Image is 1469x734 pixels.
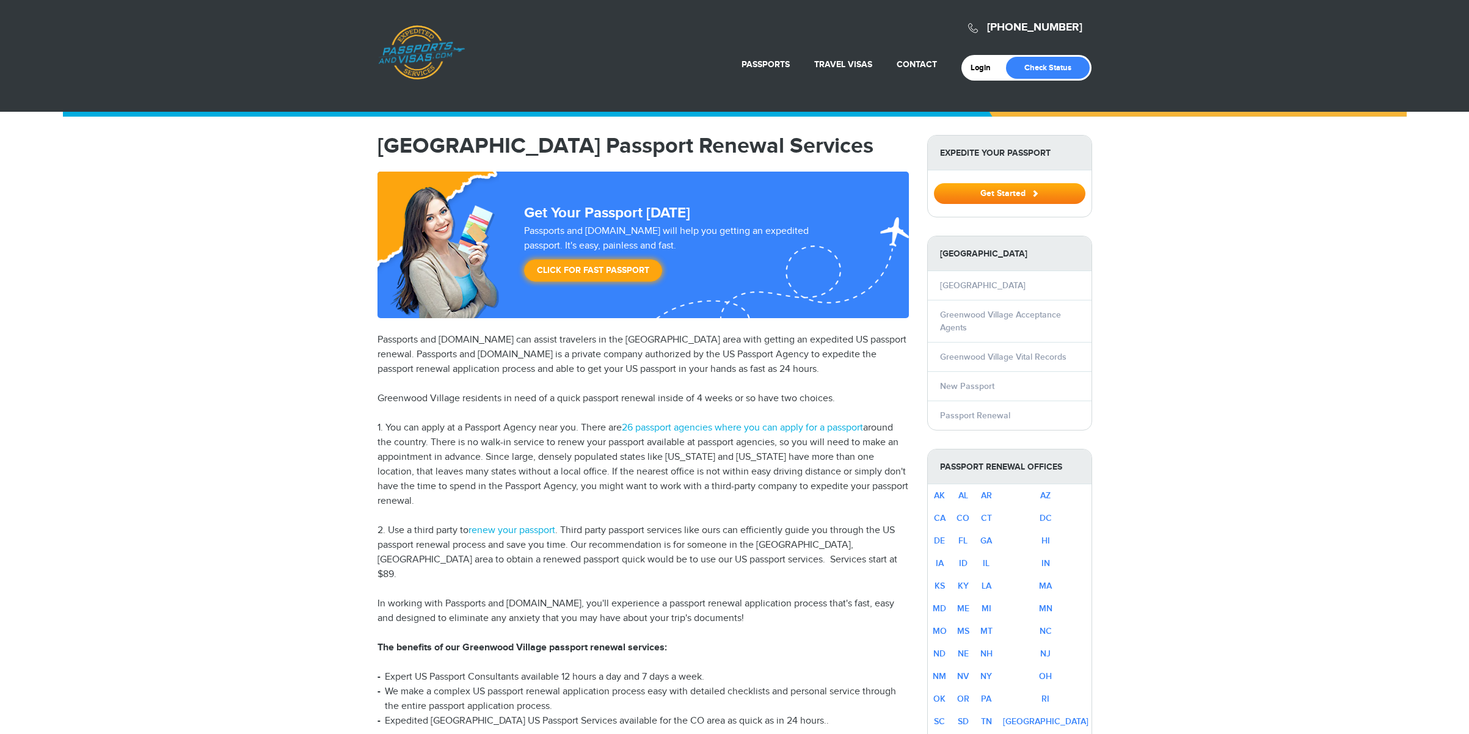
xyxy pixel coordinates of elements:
[1039,603,1052,614] a: MN
[378,25,465,80] a: Passports & [DOMAIN_NAME]
[980,649,993,659] a: NH
[934,536,945,546] a: DE
[377,642,667,653] strong: The benefits of our Greenwood Village passport renewal services:
[1039,671,1052,681] a: OH
[1041,536,1050,546] a: HI
[742,59,790,70] a: Passports
[982,581,991,591] a: LA
[468,525,555,536] a: renew your passport
[933,694,946,704] a: OK
[940,280,1026,291] a: [GEOGRAPHIC_DATA]
[936,558,944,569] a: IA
[980,536,992,546] a: GA
[1040,626,1052,636] a: NC
[1040,490,1051,501] a: AZ
[524,260,662,282] a: Click for Fast Passport
[981,513,992,523] a: CT
[934,183,1085,204] button: Get Started
[1041,694,1049,704] a: RI
[377,421,909,509] p: 1. You can apply at a Passport Agency near you. There are around the country. There is no walk-in...
[940,381,994,391] a: New Passport
[377,391,909,406] p: Greenwood Village residents in need of a quick passport renewal inside of 4 weeks or so have two ...
[377,685,909,714] li: We make a complex US passport renewal application process easy with detailed checklists and perso...
[981,490,992,501] a: AR
[377,523,909,582] p: 2. Use a third party to . Third party passport services like ours can efficiently guide you throu...
[958,490,968,501] a: AL
[897,59,937,70] a: Contact
[524,204,690,222] strong: Get Your Passport [DATE]
[958,716,969,727] a: SD
[981,694,991,704] a: PA
[983,558,990,569] a: IL
[957,603,969,614] a: ME
[928,449,1092,484] strong: Passport Renewal Offices
[934,490,945,501] a: AK
[928,236,1092,271] strong: [GEOGRAPHIC_DATA]
[622,422,863,434] a: 26 passport agencies where you can apply for a passport
[1006,57,1090,79] a: Check Status
[934,188,1085,198] a: Get Started
[987,21,1082,34] a: [PHONE_NUMBER]
[957,513,969,523] a: CO
[814,59,872,70] a: Travel Visas
[959,558,968,569] a: ID
[971,63,999,73] a: Login
[1040,649,1051,659] a: NJ
[935,581,945,591] a: KS
[1039,581,1052,591] a: MA
[934,716,945,727] a: SC
[933,649,946,659] a: ND
[377,670,909,685] li: Expert US Passport Consultants available 12 hours a day and 7 days a week.
[519,224,853,288] div: Passports and [DOMAIN_NAME] will help you getting an expedited passport. It's easy, painless and ...
[933,671,946,681] a: NM
[377,333,909,377] p: Passports and [DOMAIN_NAME] can assist travelers in the [GEOGRAPHIC_DATA] area with getting an ex...
[957,626,969,636] a: MS
[1041,558,1050,569] a: IN
[940,310,1061,333] a: Greenwood Village Acceptance Agents
[958,649,969,659] a: NE
[958,581,969,591] a: KY
[940,352,1066,362] a: Greenwood Village Vital Records
[980,626,993,636] a: MT
[933,626,947,636] a: MO
[377,597,909,626] p: In working with Passports and [DOMAIN_NAME], you'll experience a passport renewal application pro...
[934,513,946,523] a: CA
[933,603,946,614] a: MD
[981,716,992,727] a: TN
[940,410,1010,421] a: Passport Renewal
[982,603,991,614] a: MI
[958,536,968,546] a: FL
[957,694,969,704] a: OR
[377,714,909,729] li: Expedited [GEOGRAPHIC_DATA] US Passport Services available for the CO area as quick as in 24 hours..
[1003,716,1088,727] a: [GEOGRAPHIC_DATA]
[377,135,909,157] h1: [GEOGRAPHIC_DATA] Passport Renewal Services
[957,671,969,681] a: NV
[1040,513,1052,523] a: DC
[928,136,1092,170] strong: Expedite Your Passport
[980,671,992,681] a: NY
